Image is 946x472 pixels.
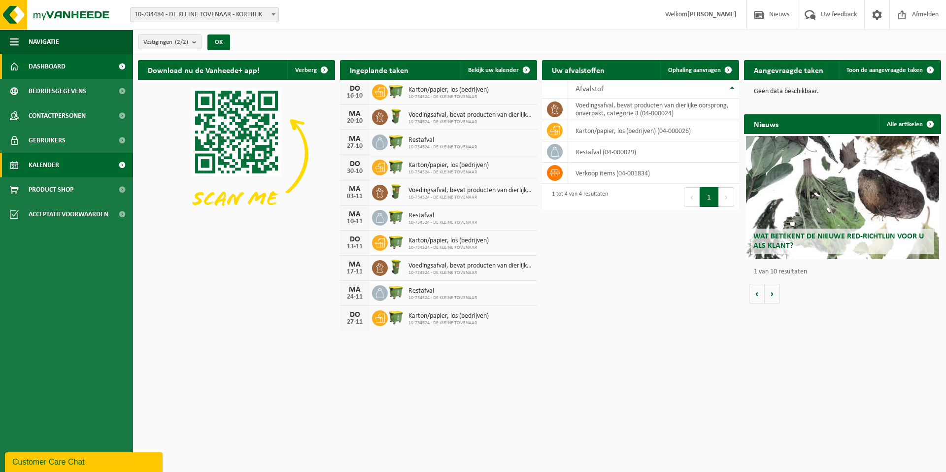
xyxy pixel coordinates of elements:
[207,34,230,50] button: OK
[408,144,477,150] span: 10-734524 - DE KLEINE TOVENAAR
[345,210,365,218] div: MA
[408,320,489,326] span: 10-734524 - DE KLEINE TOVENAAR
[408,169,489,175] span: 10-734524 - DE KLEINE TOVENAAR
[746,136,939,259] a: Wat betekent de nieuwe RED-richtlijn voor u als klant?
[345,286,365,294] div: MA
[668,67,721,73] span: Ophaling aanvragen
[575,85,604,93] span: Afvalstof
[568,99,739,120] td: voedingsafval, bevat producten van dierlijke oorsprong, onverpakt, categorie 3 (04-000024)
[547,186,608,208] div: 1 tot 4 van 4 resultaten
[388,208,405,225] img: WB-1100-HPE-GN-51
[879,114,940,134] a: Alle artikelen
[345,135,365,143] div: MA
[408,195,532,201] span: 10-734524 - DE KLEINE TOVENAAR
[388,234,405,250] img: WB-1100-HPE-GN-51
[388,309,405,326] img: WB-1100-HPE-GN-51
[345,243,365,250] div: 13-11
[719,187,734,207] button: Next
[408,312,489,320] span: Karton/papier, los (bedrijven)
[29,202,108,227] span: Acceptatievoorwaarden
[408,220,477,226] span: 10-734524 - DE KLEINE TOVENAAR
[345,236,365,243] div: DO
[408,287,477,295] span: Restafval
[568,120,739,141] td: karton/papier, los (bedrijven) (04-000026)
[295,67,317,73] span: Verberg
[753,233,924,250] span: Wat betekent de nieuwe RED-richtlijn voor u als klant?
[408,262,532,270] span: Voedingsafval, bevat producten van dierlijke oorsprong, onverpakt, categorie 3
[568,141,739,163] td: restafval (04-000029)
[660,60,738,80] a: Ophaling aanvragen
[754,269,936,275] p: 1 van 10 resultaten
[408,136,477,144] span: Restafval
[687,11,737,18] strong: [PERSON_NAME]
[345,261,365,269] div: MA
[131,8,278,22] span: 10-734484 - DE KLEINE TOVENAAR - KORTRIJK
[744,60,833,79] h2: Aangevraagde taken
[345,319,365,326] div: 27-11
[345,143,365,150] div: 27-10
[388,158,405,175] img: WB-1100-HPE-GN-51
[460,60,536,80] a: Bekijk uw kalender
[408,245,489,251] span: 10-734524 - DE KLEINE TOVENAAR
[29,128,66,153] span: Gebruikers
[29,103,86,128] span: Contactpersonen
[345,168,365,175] div: 30-10
[345,118,365,125] div: 20-10
[408,94,489,100] span: 10-734524 - DE KLEINE TOVENAAR
[408,86,489,94] span: Karton/papier, los (bedrijven)
[754,88,931,95] p: Geen data beschikbaar.
[846,67,923,73] span: Toon de aangevraagde taken
[345,93,365,100] div: 16-10
[684,187,700,207] button: Previous
[29,177,73,202] span: Product Shop
[345,269,365,275] div: 17-11
[345,218,365,225] div: 10-11
[345,185,365,193] div: MA
[749,284,765,303] button: Vorige
[345,193,365,200] div: 03-11
[408,295,477,301] span: 10-734524 - DE KLEINE TOVENAAR
[388,183,405,200] img: WB-0060-HPE-GN-50
[388,259,405,275] img: WB-0060-HPE-GN-50
[345,85,365,93] div: DO
[765,284,780,303] button: Volgende
[130,7,279,22] span: 10-734484 - DE KLEINE TOVENAAR - KORTRIJK
[408,119,532,125] span: 10-734524 - DE KLEINE TOVENAAR
[408,187,532,195] span: Voedingsafval, bevat producten van dierlijke oorsprong, onverpakt, categorie 3
[345,294,365,301] div: 24-11
[839,60,940,80] a: Toon de aangevraagde taken
[138,34,202,49] button: Vestigingen(2/2)
[388,284,405,301] img: WB-1100-HPE-GN-51
[408,162,489,169] span: Karton/papier, los (bedrijven)
[568,163,739,184] td: verkoop items (04-001834)
[29,79,86,103] span: Bedrijfsgegevens
[175,39,188,45] count: (2/2)
[29,153,59,177] span: Kalender
[345,110,365,118] div: MA
[700,187,719,207] button: 1
[345,160,365,168] div: DO
[388,108,405,125] img: WB-0060-HPE-GN-50
[345,311,365,319] div: DO
[408,237,489,245] span: Karton/papier, los (bedrijven)
[143,35,188,50] span: Vestigingen
[388,83,405,100] img: WB-1100-HPE-GN-51
[388,133,405,150] img: WB-1100-HPE-GN-51
[340,60,418,79] h2: Ingeplande taken
[468,67,519,73] span: Bekijk uw kalender
[542,60,614,79] h2: Uw afvalstoffen
[5,450,165,472] iframe: chat widget
[29,54,66,79] span: Dashboard
[138,80,335,228] img: Download de VHEPlus App
[408,212,477,220] span: Restafval
[287,60,334,80] button: Verberg
[138,60,270,79] h2: Download nu de Vanheede+ app!
[744,114,788,134] h2: Nieuws
[408,111,532,119] span: Voedingsafval, bevat producten van dierlijke oorsprong, onverpakt, categorie 3
[29,30,59,54] span: Navigatie
[408,270,532,276] span: 10-734524 - DE KLEINE TOVENAAR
